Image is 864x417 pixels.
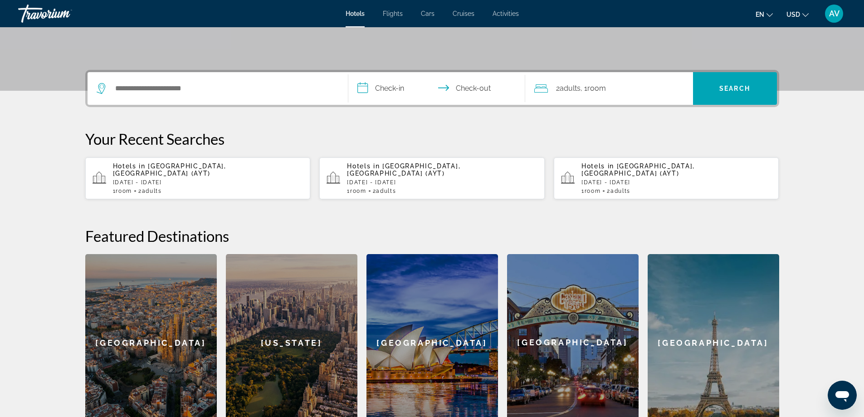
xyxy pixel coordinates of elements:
[525,72,693,105] button: Travelers: 2 adults, 0 children
[88,72,777,105] div: Search widget
[581,162,614,170] span: Hotels in
[85,130,779,148] p: Your Recent Searches
[607,188,630,194] span: 2
[376,188,396,194] span: Adults
[756,11,764,18] span: en
[348,72,525,105] button: Select check in and out date
[581,82,606,95] span: , 1
[828,381,857,410] iframe: Button to launch messaging window
[554,157,779,200] button: Hotels in [GEOGRAPHIC_DATA], [GEOGRAPHIC_DATA] (AYT)[DATE] - [DATE]1Room2Adults
[113,188,132,194] span: 1
[346,10,365,17] a: Hotels
[347,162,380,170] span: Hotels in
[610,188,630,194] span: Adults
[829,9,840,18] span: AV
[493,10,519,17] a: Activities
[113,162,146,170] span: Hotels in
[319,157,545,200] button: Hotels in [GEOGRAPHIC_DATA], [GEOGRAPHIC_DATA] (AYT)[DATE] - [DATE]1Room2Adults
[373,188,396,194] span: 2
[383,10,403,17] a: Flights
[756,8,773,21] button: Change language
[142,188,162,194] span: Adults
[786,8,809,21] button: Change currency
[786,11,800,18] span: USD
[581,188,600,194] span: 1
[719,85,750,92] span: Search
[556,82,581,95] span: 2
[693,72,777,105] button: Search
[822,4,846,23] button: User Menu
[347,188,366,194] span: 1
[18,2,109,25] a: Travorium
[85,227,779,245] h2: Featured Destinations
[347,179,537,186] p: [DATE] - [DATE]
[587,84,606,93] span: Room
[453,10,474,17] a: Cruises
[560,84,581,93] span: Adults
[113,162,226,177] span: [GEOGRAPHIC_DATA], [GEOGRAPHIC_DATA] (AYT)
[581,162,695,177] span: [GEOGRAPHIC_DATA], [GEOGRAPHIC_DATA] (AYT)
[350,188,366,194] span: Room
[347,162,460,177] span: [GEOGRAPHIC_DATA], [GEOGRAPHIC_DATA] (AYT)
[113,179,303,186] p: [DATE] - [DATE]
[421,10,434,17] a: Cars
[585,188,601,194] span: Room
[116,188,132,194] span: Room
[114,82,334,95] input: Search hotel destination
[85,157,311,200] button: Hotels in [GEOGRAPHIC_DATA], [GEOGRAPHIC_DATA] (AYT)[DATE] - [DATE]1Room2Adults
[138,188,162,194] span: 2
[581,179,772,186] p: [DATE] - [DATE]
